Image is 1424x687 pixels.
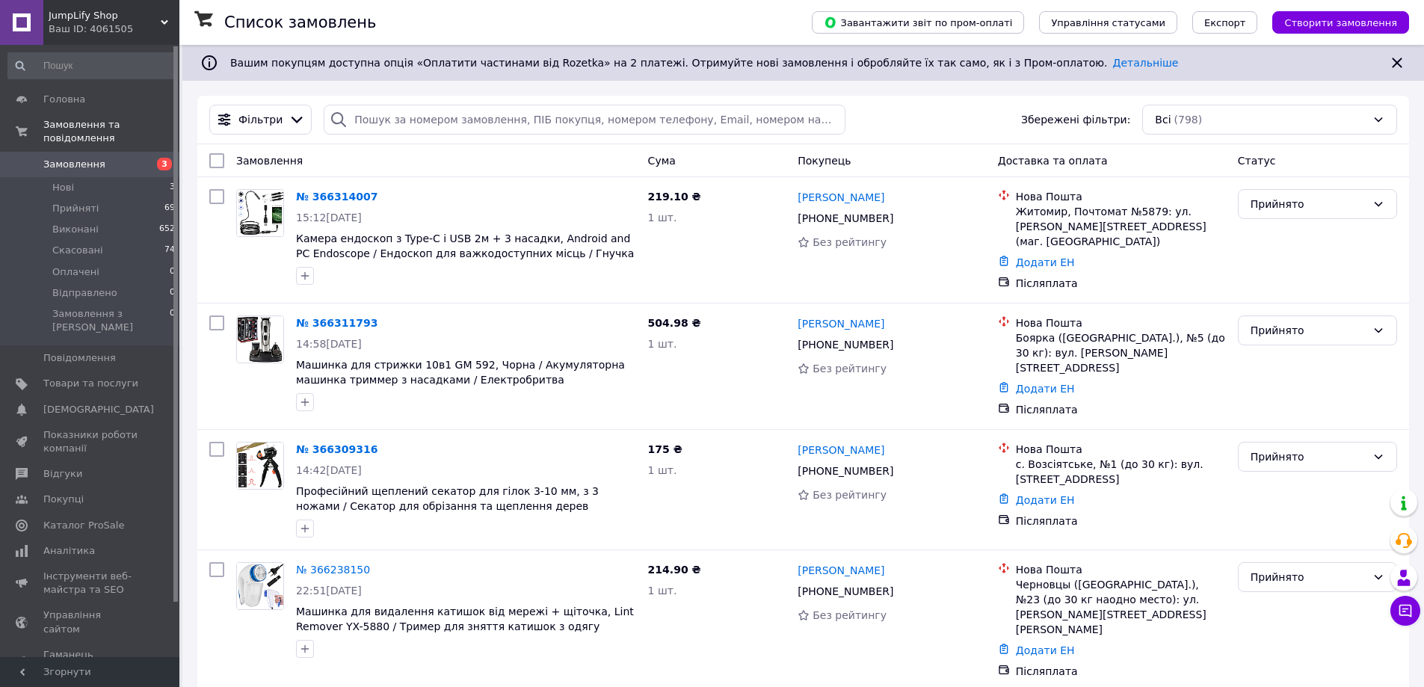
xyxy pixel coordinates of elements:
div: Нова Пошта [1016,189,1226,204]
div: Нова Пошта [1016,442,1226,457]
span: Оплачені [52,265,99,279]
a: Фото товару [236,189,284,237]
a: Камера ендоскоп з Type-C і USB 2м + 3 насадки, Android and PC Endoscope / Ендоскоп для важкодосту... [296,232,634,274]
span: [PHONE_NUMBER] [798,339,893,351]
a: Додати ЕН [1016,644,1075,656]
div: Прийнято [1251,322,1366,339]
img: Фото товару [237,443,283,489]
h1: Список замовлень [224,13,376,31]
a: [PERSON_NAME] [798,316,884,331]
span: 69 [164,202,175,215]
span: JumpLify Shop [49,9,161,22]
span: 652 [159,223,175,236]
a: Машинка для видалення катишок від мережі + щіточка, Lint Remover YX-5880 / Тример для зняття кати... [296,606,634,632]
span: Товари та послуги [43,377,138,390]
a: Фото товару [236,315,284,363]
a: № 366309316 [296,443,377,455]
a: Фото товару [236,562,284,610]
span: 219.10 ₴ [648,191,701,203]
span: Професійний щеплений секатор для гілок 3-10 мм, з 3 ножами / Секатор для обрізання та щеплення дерев [296,485,599,512]
span: 3 [170,181,175,194]
a: Фото товару [236,442,284,490]
a: [PERSON_NAME] [798,443,884,458]
span: Без рейтингу [813,236,887,248]
div: Післяплата [1016,276,1226,291]
div: Прийнято [1251,449,1366,465]
span: Скасовані [52,244,103,257]
a: № 366311793 [296,317,377,329]
span: [PHONE_NUMBER] [798,585,893,597]
span: Інструменти веб-майстра та SEO [43,570,138,597]
button: Завантажити звіт по пром-оплаті [812,11,1024,34]
span: Машинка для стрижки 10в1 GM 592, Чорна / Акумуляторна машинка триммер з насадками / Електробритва [296,359,625,386]
span: 1 шт. [648,212,677,224]
span: Повідомлення [43,351,116,365]
div: Черновцы ([GEOGRAPHIC_DATA].), №23 (до 30 кг наодно место): ул. [PERSON_NAME][STREET_ADDRESS][PER... [1016,577,1226,637]
div: Ваш ID: 4061505 [49,22,179,36]
div: Прийнято [1251,569,1366,585]
div: с. Возсіятське, №1 (до 30 кг): вул. [STREET_ADDRESS] [1016,457,1226,487]
span: Аналітика [43,544,95,558]
span: (798) [1174,114,1203,126]
span: 0 [170,265,175,279]
span: Збережені фільтри: [1021,112,1130,127]
span: Доставка та оплата [998,155,1108,167]
span: Cума [648,155,676,167]
span: 0 [170,307,175,334]
span: Експорт [1204,17,1246,28]
a: Детальніше [1113,57,1179,69]
span: Покупець [798,155,851,167]
span: 1 шт. [648,585,677,597]
span: Головна [43,93,85,106]
span: Створити замовлення [1284,17,1397,28]
div: Нова Пошта [1016,315,1226,330]
span: 15:12[DATE] [296,212,362,224]
span: 175 ₴ [648,443,682,455]
a: Додати ЕН [1016,383,1075,395]
a: № 366314007 [296,191,377,203]
button: Управління статусами [1039,11,1177,34]
span: Замовлення з [PERSON_NAME] [52,307,170,334]
span: Нові [52,181,74,194]
span: 1 шт. [648,464,677,476]
img: Фото товару [237,190,283,236]
div: Боярка ([GEOGRAPHIC_DATA].), №5 (до 30 кг): вул. [PERSON_NAME][STREET_ADDRESS] [1016,330,1226,375]
span: 22:51[DATE] [296,585,362,597]
button: Чат з покупцем [1390,596,1420,626]
span: Відправлено [52,286,117,300]
img: Фото товару [237,316,283,363]
div: Житомир, Почтомат №5879: ул. [PERSON_NAME][STREET_ADDRESS] (маг. [GEOGRAPHIC_DATA]) [1016,204,1226,249]
a: [PERSON_NAME] [798,190,884,205]
span: 74 [164,244,175,257]
div: Післяплата [1016,402,1226,417]
span: 14:58[DATE] [296,338,362,350]
a: Створити замовлення [1257,16,1409,28]
span: Фільтри [238,112,283,127]
span: Показники роботи компанії [43,428,138,455]
span: Без рейтингу [813,489,887,501]
div: Післяплата [1016,514,1226,529]
span: [DEMOGRAPHIC_DATA] [43,403,154,416]
span: Прийняті [52,202,99,215]
span: Виконані [52,223,99,236]
span: Всі [1155,112,1171,127]
a: № 366238150 [296,564,370,576]
button: Експорт [1192,11,1258,34]
span: Без рейтингу [813,363,887,375]
span: Управління сайтом [43,609,138,635]
span: Замовлення та повідомлення [43,118,179,145]
input: Пошук [7,52,176,79]
span: Замовлення [43,158,105,171]
span: [PHONE_NUMBER] [798,212,893,224]
a: Додати ЕН [1016,256,1075,268]
span: Без рейтингу [813,609,887,621]
span: 504.98 ₴ [648,317,701,329]
div: Нова Пошта [1016,562,1226,577]
button: Створити замовлення [1272,11,1409,34]
span: Замовлення [236,155,303,167]
span: Вашим покупцям доступна опція «Оплатити частинами від Rozetka» на 2 платежі. Отримуйте нові замов... [230,57,1178,69]
div: Прийнято [1251,196,1366,212]
span: 1 шт. [648,338,677,350]
span: Управління статусами [1051,17,1165,28]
